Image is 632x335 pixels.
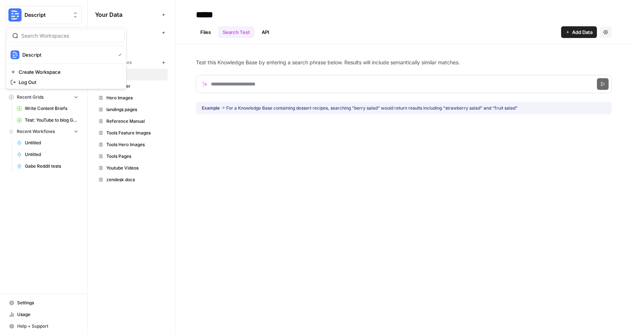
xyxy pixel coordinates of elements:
[106,118,164,125] span: Reference Manual
[25,117,78,123] span: Test: YouTube to blog Grid
[8,77,125,87] a: Log Out
[14,149,82,160] a: Untitled
[106,153,164,160] span: Tools Pages
[17,94,43,100] span: Recent Grids
[95,174,168,186] a: zendesk docs
[95,139,168,151] a: Tools Hero Images
[17,323,78,330] span: Help + Support
[25,105,78,112] span: Write Content Briefs
[95,104,168,115] a: landings pages
[24,11,69,19] span: Descript
[8,8,22,22] img: Descript Logo
[95,115,168,127] a: Reference Manual
[95,127,168,139] a: Tools Feature Images
[202,105,518,111] div: For a Knowledge Base containing dessert recipes, searching “berry salad” would return results inc...
[11,50,19,59] img: Descript Logo
[14,160,82,172] a: Gabe Reddit tests
[17,300,78,306] span: Settings
[6,309,82,320] a: Usage
[25,163,78,170] span: Gabe Reddit tests
[95,10,159,19] span: Your Data
[561,26,597,38] button: Add Data
[14,114,82,126] a: Test: YouTube to blog Grid
[21,32,120,39] input: Search Workspaces
[95,162,168,174] a: Youtube Videos
[14,137,82,149] a: Untitled
[19,79,119,86] span: Log Out
[95,151,168,162] a: Tools Pages
[95,80,168,92] a: Help center
[14,103,82,114] a: Write Content Briefs
[95,39,168,50] a: Descript
[572,28,593,36] span: Add Data
[106,130,164,136] span: Tools Feature Images
[257,26,274,38] a: API
[106,106,164,113] span: landings pages
[6,6,82,24] button: Workspace: Descript
[106,41,164,48] span: Descript
[106,176,164,183] span: zendesk docs
[25,140,78,146] span: Untitled
[196,26,215,38] a: Files
[19,68,119,76] span: Create Workspace
[196,75,612,93] input: Search phrase
[106,165,164,171] span: Youtube Videos
[6,27,126,89] div: Workspace: Descript
[8,67,125,77] a: Create Workspace
[106,83,164,90] span: Help center
[17,128,55,135] span: Recent Workflows
[95,69,168,80] a: Blogs
[95,92,168,104] a: Hero Images
[218,26,254,38] a: Search Test
[6,92,82,103] button: Recent Grids
[106,141,164,148] span: Tools Hero Images
[22,51,112,58] span: Descript
[6,297,82,309] a: Settings
[196,59,612,66] p: Test this Knowledge Base by entering a search phrase below. Results will include semantically sim...
[17,311,78,318] span: Usage
[202,105,220,111] span: Example
[6,126,82,137] button: Recent Workflows
[6,320,82,332] button: Help + Support
[106,71,164,78] span: Blogs
[25,151,78,158] span: Untitled
[106,95,164,101] span: Hero Images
